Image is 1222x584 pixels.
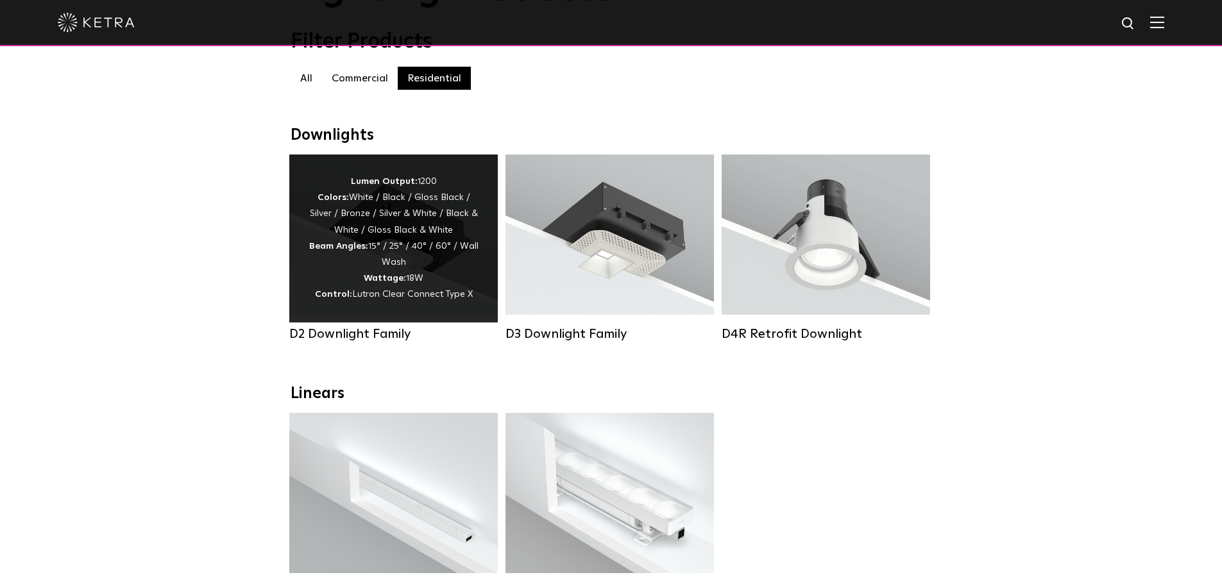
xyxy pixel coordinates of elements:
[722,326,930,342] div: D4R Retrofit Downlight
[309,242,368,251] strong: Beam Angles:
[291,126,932,145] div: Downlights
[351,177,418,186] strong: Lumen Output:
[505,154,714,342] a: D3 Downlight Family Lumen Output:700 / 900 / 1100Colors:White / Black / Silver / Bronze / Paintab...
[398,67,471,90] label: Residential
[1121,16,1137,32] img: search icon
[322,67,398,90] label: Commercial
[1150,16,1164,28] img: Hamburger%20Nav.svg
[291,67,322,90] label: All
[289,154,498,342] a: D2 Downlight Family Lumen Output:1200Colors:White / Black / Gloss Black / Silver / Bronze / Silve...
[309,174,479,303] div: 1200 White / Black / Gloss Black / Silver / Bronze / Silver & White / Black & White / Gloss Black...
[289,326,498,342] div: D2 Downlight Family
[291,385,932,403] div: Linears
[505,326,714,342] div: D3 Downlight Family
[318,193,349,202] strong: Colors:
[58,13,135,32] img: ketra-logo-2019-white
[722,154,930,342] a: D4R Retrofit Downlight Lumen Output:800Colors:White / BlackBeam Angles:15° / 25° / 40° / 60°Watta...
[364,274,406,283] strong: Wattage:
[352,290,473,299] span: Lutron Clear Connect Type X
[315,290,352,299] strong: Control:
